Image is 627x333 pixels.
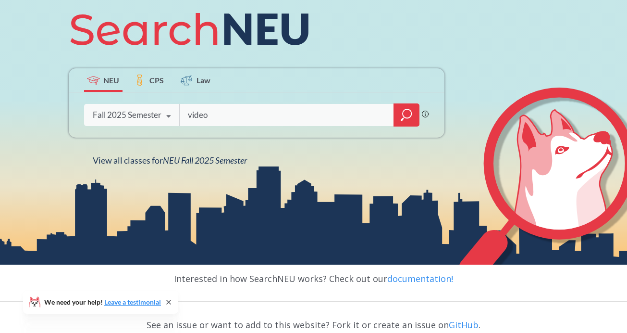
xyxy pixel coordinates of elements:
[93,155,247,166] span: View all classes for
[197,75,210,86] span: Law
[149,75,164,86] span: CPS
[163,155,247,166] span: NEU Fall 2025 Semester
[401,108,412,122] svg: magnifying glass
[387,273,453,284] a: documentation!
[187,105,387,125] input: Class, professor, course number, "phrase"
[103,75,119,86] span: NEU
[93,110,161,120] div: Fall 2025 Semester
[449,319,479,331] a: GitHub
[393,103,419,127] div: magnifying glass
